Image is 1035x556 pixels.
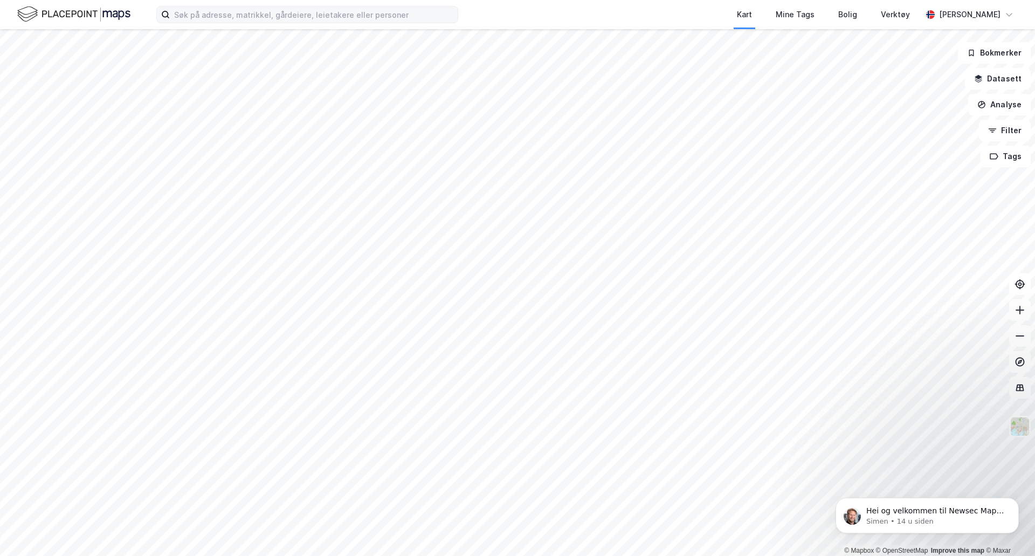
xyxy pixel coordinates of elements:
button: Analyse [968,94,1031,115]
button: Tags [981,146,1031,167]
div: Verktøy [881,8,910,21]
div: Bolig [838,8,857,21]
img: Z [1010,416,1030,437]
iframe: Intercom notifications melding [819,475,1035,551]
button: Bokmerker [958,42,1031,64]
button: Datasett [965,68,1031,90]
div: Mine Tags [776,8,815,21]
div: Kart [737,8,752,21]
div: [PERSON_NAME] [939,8,1000,21]
a: OpenStreetMap [876,547,928,554]
a: Mapbox [844,547,874,554]
a: Improve this map [931,547,984,554]
img: logo.f888ab2527a4732fd821a326f86c7f29.svg [17,5,130,24]
button: Filter [979,120,1031,141]
input: Søk på adresse, matrikkel, gårdeiere, leietakere eller personer [170,6,458,23]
